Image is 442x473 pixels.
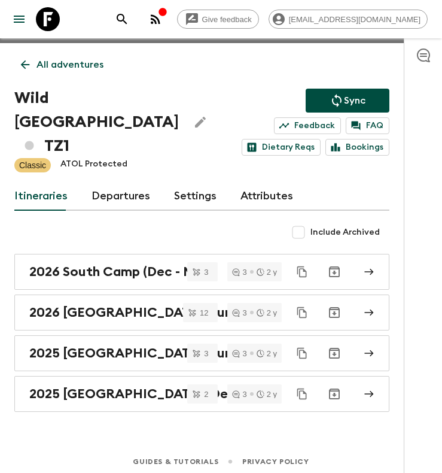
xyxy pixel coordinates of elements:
[322,382,346,406] button: Archive
[14,335,389,371] a: 2025 [GEOGRAPHIC_DATA] (Jun - Nov)
[257,350,277,357] div: 2 y
[29,305,273,320] h2: 2026 [GEOGRAPHIC_DATA] (Jun - Nov)
[257,268,277,276] div: 2 y
[29,386,275,402] h2: 2025 [GEOGRAPHIC_DATA] (Dec - Mar)
[133,455,218,468] a: Guides & Tutorials
[174,182,217,211] a: Settings
[232,390,246,398] div: 3
[19,159,46,171] p: Classic
[306,89,389,113] button: Sync adventure departures to the booking engine
[29,264,212,280] h2: 2026 South Camp (Dec - Mar)
[242,455,309,468] a: Privacy Policy
[291,342,313,364] button: Duplicate
[196,15,258,24] span: Give feedback
[188,86,212,158] button: Edit Adventure Title
[177,10,259,29] a: Give feedback
[197,268,215,276] span: 3
[232,268,246,276] div: 3
[197,390,215,398] span: 2
[322,341,346,365] button: Archive
[232,309,246,317] div: 3
[322,301,346,325] button: Archive
[291,383,313,405] button: Duplicate
[14,376,389,412] a: 2025 [GEOGRAPHIC_DATA] (Dec - Mar)
[14,86,179,158] h1: Wild [GEOGRAPHIC_DATA] TZ1
[36,57,103,72] p: All adventures
[240,182,293,211] a: Attributes
[344,93,365,108] p: Sync
[7,7,31,31] button: menu
[110,7,134,31] button: search adventures
[269,10,428,29] div: [EMAIL_ADDRESS][DOMAIN_NAME]
[346,117,389,134] a: FAQ
[291,302,313,323] button: Duplicate
[14,295,389,331] a: 2026 [GEOGRAPHIC_DATA] (Jun - Nov)
[14,182,68,211] a: Itineraries
[310,226,380,238] span: Include Archived
[197,350,215,357] span: 3
[282,15,427,24] span: [EMAIL_ADDRESS][DOMAIN_NAME]
[322,260,346,284] button: Archive
[274,117,341,134] a: Feedback
[60,158,127,172] p: ATOL Protected
[291,261,313,283] button: Duplicate
[257,309,277,317] div: 2 y
[232,350,246,357] div: 3
[92,182,150,211] a: Departures
[325,139,389,156] a: Bookings
[14,53,110,77] a: All adventures
[193,309,215,317] span: 12
[242,139,321,156] a: Dietary Reqs
[14,254,389,290] a: 2026 South Camp (Dec - Mar)
[257,390,277,398] div: 2 y
[29,345,273,361] h2: 2025 [GEOGRAPHIC_DATA] (Jun - Nov)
